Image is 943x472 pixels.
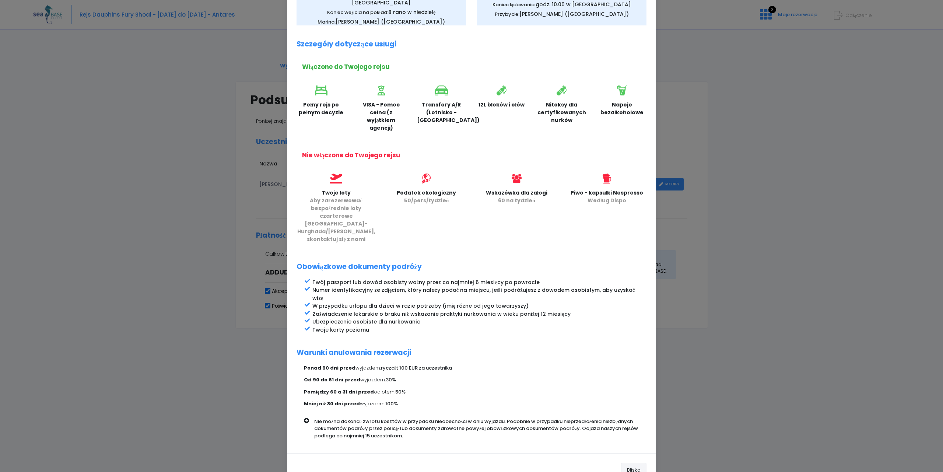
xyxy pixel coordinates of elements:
span: ryczałt 100 EUR za uczestnika [381,364,452,371]
span: 50/pers/tydzień [404,197,449,204]
img: icon_boisson.svg [617,85,627,95]
span: 8 rano w niedzielę [388,8,435,16]
img: icon_bouteille.svg [497,85,506,95]
p: wyjazdem: [304,376,646,384]
p: Twoje loty [297,189,376,243]
img: icon_voiture.svg [435,85,448,95]
p: Piwo - kapsułki Nespresso [567,189,646,204]
p: Przybycie: [488,10,635,18]
h2: Szczegóły dotyczące usługi [297,40,646,49]
p: Koniec lądowania: [488,1,635,8]
h2: Nie włączone do Twojego rejsu [302,151,646,159]
p: VISA - Pomoc celna (z wyjątkiem agencji) [357,101,406,132]
img: icon_environment.svg [421,174,431,183]
span: godz. 10.00 w [GEOGRAPHIC_DATA] [536,1,631,8]
p: Marina: [308,18,455,26]
p: Nitoksy dla certyfikowanych nurków [537,101,586,124]
h2: Obowiązkowe dokumenty podróży [297,263,646,271]
img: icon_users@2x.png [512,174,522,183]
p: Nie można dokonać zwrotu kosztów w przypadku nieobecności w dniu wyjazdu. Podobnie w przypadku ni... [314,418,652,440]
strong: Od 90 do 61 dni przed [304,376,360,383]
img: icon_lit.svg [315,85,327,95]
strong: Pomiędzy 60 a 31 dni przed [304,388,374,395]
span: [PERSON_NAME] ([GEOGRAPHIC_DATA]) [336,18,445,25]
p: Napoje bezalkoholowe [597,101,646,116]
h2: Włączone do Twojego rejsu [302,63,646,70]
span: Według Dispo [588,197,626,204]
li: Ubezpieczenie osobiste dla nurkowania [312,318,646,326]
li: W przypadku urlopu dla dzieci w razie potrzeby (imię różne od jego towarzyszy) [312,302,646,310]
p: Koniec wejścia na pokład: [308,8,455,16]
img: icon_visa.svg [378,85,385,95]
p: wyjazdem: [304,364,646,372]
p: Wskazówka dla załogi [477,189,556,204]
img: icon_bouteille.svg [557,85,567,95]
span: 60 na tydzień [498,197,535,204]
span: Aby zarezerwować bezpośrednie loty czarterowe [GEOGRAPHIC_DATA]-Hurghada/[PERSON_NAME], skontaktu... [297,197,375,243]
strong: Ponad 90 dni przed [304,364,355,371]
p: Pełny rejs po pełnym decyzie [297,101,346,116]
p: Podatek ekologiczny [387,189,466,204]
li: Twój paszport lub dowód osobisty ważny przez co najmniej 6 miesięcy po powrocie [312,279,646,286]
p: odlotem: [304,388,646,396]
p: 12L bloków i ołów [477,101,526,109]
p: Transfery A/R (Lotnisko - [GEOGRAPHIC_DATA]) [417,101,466,124]
span: [PERSON_NAME] ([GEOGRAPHIC_DATA]) [519,10,629,18]
span: 50% [395,388,406,395]
h2: Warunki anulowania rezerwacji [297,349,646,357]
li: Zaświadczenie lekarskie o braku niż wskazanie praktyki nurkowania w wieku poniżej 12 miesięcy [312,310,646,318]
li: Numer identyfikacyjny ze zdjęciem, który należy podać na miejscu, jeśli podróżujesz z dowodem oso... [312,286,646,302]
span: 30% [386,376,396,383]
span: 100% [385,400,398,407]
li: Twoje karty poziomu [312,326,646,334]
strong: Mniej niż 30 dni przed [304,400,360,407]
img: icon_biere.svg [603,174,611,183]
p: wyjazdem: [304,400,646,408]
img: icon_vols.svg [330,174,343,183]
